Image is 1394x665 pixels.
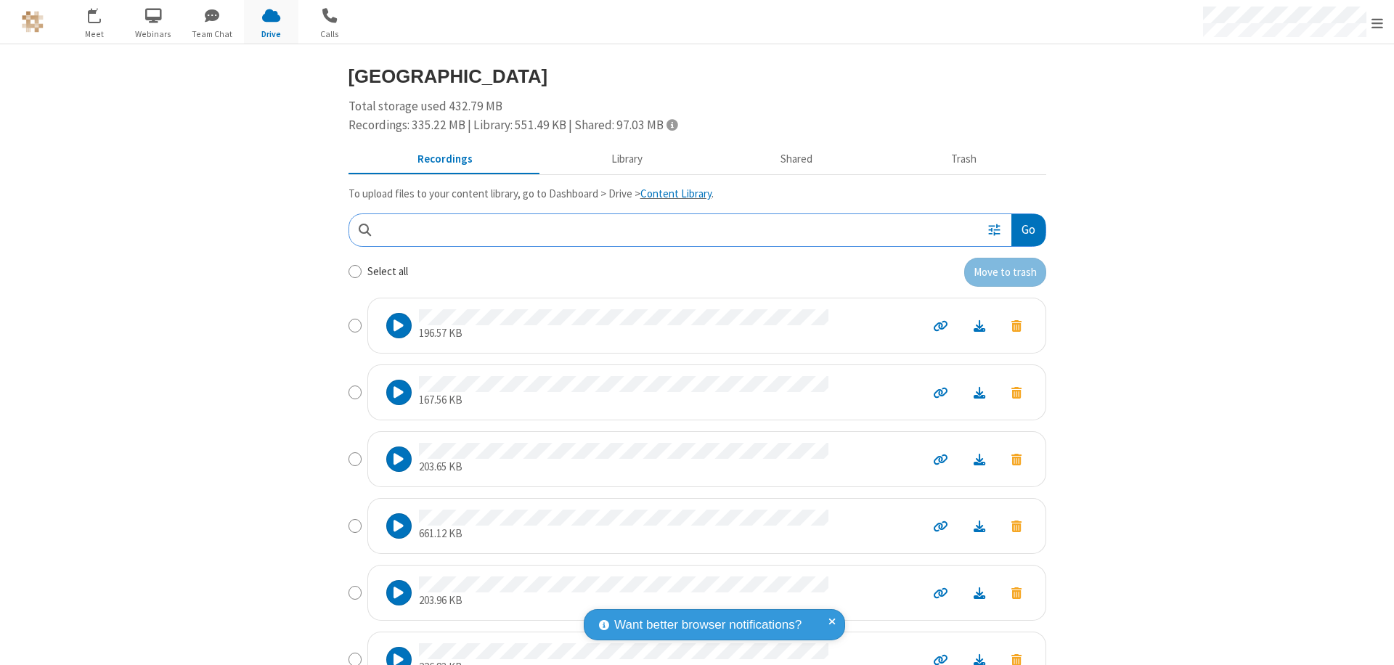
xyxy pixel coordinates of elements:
[542,146,712,174] button: Content library
[419,392,828,409] p: 167.56 KB
[96,8,109,19] div: 11
[348,146,542,174] button: Recorded meetings
[419,526,828,542] p: 661.12 KB
[998,316,1035,335] button: Move to trash
[640,187,712,200] a: Content Library
[68,28,122,41] span: Meet
[998,516,1035,536] button: Move to trash
[419,325,828,342] p: 196.57 KB
[961,317,998,334] a: Download file
[961,451,998,468] a: Download file
[882,146,1046,174] button: Trash
[185,28,240,41] span: Team Chat
[22,11,44,33] img: QA Selenium DO NOT DELETE OR CHANGE
[126,28,181,41] span: Webinars
[961,518,998,534] a: Download file
[348,97,1046,134] div: Total storage used 432.79 MB
[614,616,802,635] span: Want better browser notifications?
[712,146,882,174] button: Shared during meetings
[348,66,1046,86] h3: [GEOGRAPHIC_DATA]
[303,28,357,41] span: Calls
[367,264,408,280] label: Select all
[348,186,1046,203] p: To upload files to your content library, go to Dashboard > Drive > .
[244,28,298,41] span: Drive
[667,118,677,131] span: Totals displayed include files that have been moved to the trash.
[964,258,1046,287] button: Move to trash
[1011,214,1045,247] button: Go
[419,459,828,476] p: 203.65 KB
[998,449,1035,469] button: Move to trash
[961,584,998,601] a: Download file
[998,583,1035,603] button: Move to trash
[998,383,1035,402] button: Move to trash
[419,592,828,609] p: 203.96 KB
[961,384,998,401] a: Download file
[348,116,1046,135] div: Recordings: 335.22 MB | Library: 551.49 KB | Shared: 97.03 MB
